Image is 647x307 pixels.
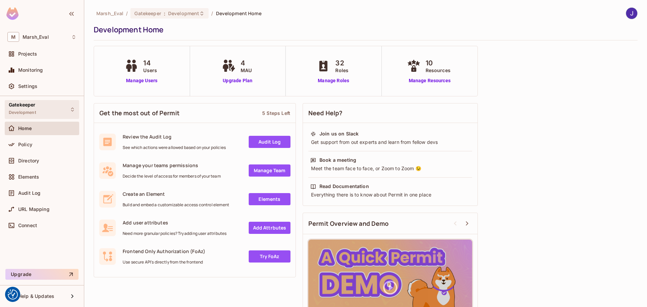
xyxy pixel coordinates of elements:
span: Review the Audit Log [123,133,226,140]
span: Permit Overview and Demo [308,219,389,228]
span: Roles [335,67,348,74]
span: URL Mapping [18,207,50,212]
span: See which actions were allowed based on your policies [123,145,226,150]
span: Need Help? [308,109,343,117]
li: / [211,10,213,17]
span: Resources [426,67,451,74]
li: / [126,10,128,17]
span: Decide the level of access for members of your team [123,174,221,179]
div: Meet the team face to face, or Zoom to Zoom 😉 [310,165,470,172]
div: Everything there is to know about Permit in one place [310,191,470,198]
span: Home [18,126,32,131]
span: 10 [426,58,451,68]
span: Directory [18,158,39,163]
span: Get the most out of Permit [99,109,180,117]
a: Manage Users [123,77,160,84]
span: Audit Log [18,190,40,196]
button: Consent Preferences [8,289,18,300]
span: Development Home [216,10,261,17]
a: Upgrade Plan [220,77,255,84]
span: Users [143,67,157,74]
span: Elements [18,174,39,180]
span: Need more granular policies? Try adding user attributes [123,231,226,236]
img: SReyMgAAAABJRU5ErkJggg== [6,7,19,20]
span: Build and embed a customizable access control element [123,202,229,208]
span: Add user attributes [123,219,226,226]
span: Development [168,10,199,17]
a: Manage Team [249,164,290,177]
div: Development Home [94,25,634,35]
span: Monitoring [18,67,43,73]
span: 32 [335,58,348,68]
span: the active workspace [96,10,123,17]
div: Join us on Slack [319,130,359,137]
img: John Kelly [626,8,637,19]
span: Workspace: Marsh_Eval [23,34,49,40]
span: Development [9,110,36,115]
span: 4 [241,58,252,68]
span: Manage your teams permissions [123,162,221,168]
span: M [7,32,19,42]
span: MAU [241,67,252,74]
span: Help & Updates [18,294,54,299]
span: Frontend Only Authorization (FoAz) [123,248,205,254]
div: Get support from out experts and learn from fellow devs [310,139,470,146]
span: Gatekeeper [9,102,36,108]
span: Settings [18,84,37,89]
span: Projects [18,51,37,57]
img: Revisit consent button [8,289,18,300]
a: Try FoAz [249,250,290,263]
button: Upgrade [5,269,79,280]
a: Add Attrbutes [249,222,290,234]
a: Audit Log [249,136,290,148]
div: Read Documentation [319,183,369,190]
div: 5 Steps Left [262,110,290,116]
span: Connect [18,223,37,228]
span: Gatekeeper [134,10,161,17]
a: Manage Resources [405,77,454,84]
span: : [163,11,166,16]
span: Policy [18,142,32,147]
span: Use secure API's directly from the frontend [123,259,205,265]
div: Book a meeting [319,157,356,163]
a: Elements [249,193,290,205]
span: Create an Element [123,191,229,197]
a: Manage Roles [315,77,352,84]
span: 14 [143,58,157,68]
